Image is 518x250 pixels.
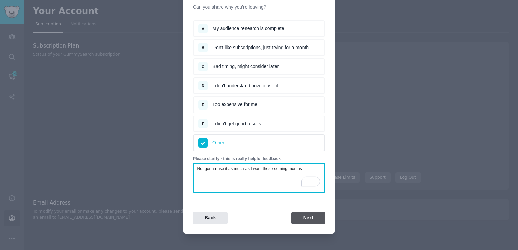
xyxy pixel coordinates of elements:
[202,45,204,50] span: B
[202,103,204,107] span: E
[193,156,325,162] p: Please clarify - this is really helpful feedback
[202,65,204,69] span: C
[202,84,204,88] span: D
[202,27,204,31] span: A
[193,4,325,11] p: Can you share why you're leaving?
[291,212,325,225] button: Next
[202,122,204,126] span: F
[193,212,228,225] button: Back
[193,163,325,193] textarea: To enrich screen reader interactions, please activate Accessibility in Grammarly extension settings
